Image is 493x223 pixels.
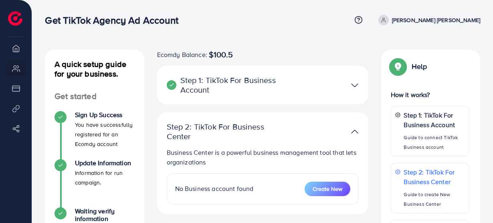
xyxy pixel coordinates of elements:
[209,50,233,59] span: $100.5
[404,190,465,209] p: Guide to create New Business Center
[391,90,469,99] p: How it works?
[313,185,342,193] span: Create New
[175,184,254,193] span: No Business account found
[45,159,144,207] li: Update Information
[75,207,135,223] h4: Waiting verify information
[45,91,144,101] h4: Get started
[351,126,358,138] img: TikTok partner
[75,111,135,119] h4: Sign Up Success
[375,15,480,25] a: [PERSON_NAME] [PERSON_NAME]
[45,14,184,26] h3: Get TikTok Agency Ad Account
[45,111,144,159] li: Sign Up Success
[167,75,291,95] p: Step 1: TikTok For Business Account
[392,15,480,25] p: [PERSON_NAME] [PERSON_NAME]
[167,148,359,167] p: Business Center is a powerful business management tool that lets organizations
[404,167,465,187] p: Step 2: TikTok For Business Center
[351,79,358,91] img: TikTok partner
[75,168,135,187] p: Information for run campaign.
[412,62,427,71] p: Help
[75,159,135,167] h4: Update Information
[8,11,22,26] img: logo
[391,59,405,74] img: Popup guide
[45,59,144,79] h4: A quick setup guide for your business.
[404,110,465,130] p: Step 1: TikTok For Business Account
[167,122,291,141] p: Step 2: TikTok For Business Center
[305,182,350,196] button: Create New
[157,50,207,59] span: Ecomdy Balance:
[75,120,135,149] p: You have successfully registered for an Ecomdy account
[404,133,465,152] p: Guide to connect TikTok Business account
